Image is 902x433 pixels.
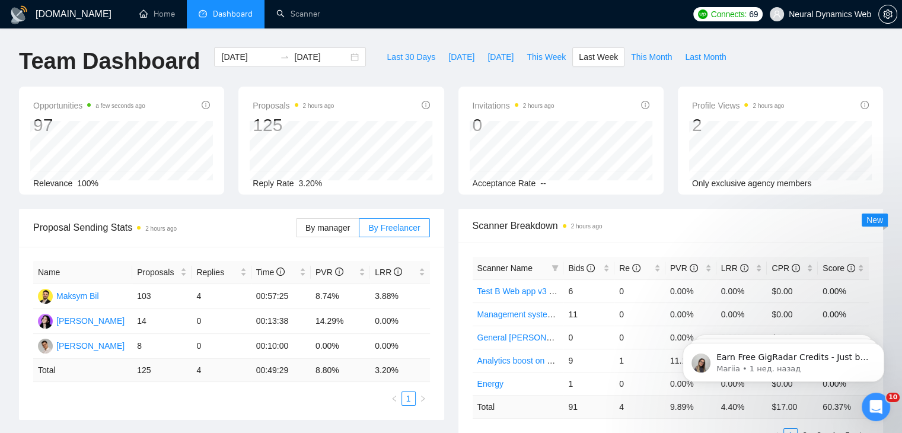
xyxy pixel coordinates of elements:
[772,263,799,273] span: CPR
[280,52,289,62] span: swap-right
[716,303,767,326] td: 0.00%
[251,359,311,382] td: 00:49:29
[56,339,125,352] div: [PERSON_NAME]
[670,263,698,273] span: PVR
[251,309,311,334] td: 00:13:38
[192,309,251,334] td: 0
[477,356,568,365] a: Analytics boost on 25.07
[587,264,595,272] span: info-circle
[9,5,28,24] img: logo
[473,395,564,418] td: Total
[311,334,370,359] td: 0.00%
[256,268,285,277] span: Time
[568,263,595,273] span: Bids
[563,372,614,395] td: 1
[253,179,294,188] span: Reply Rate
[685,50,726,63] span: Last Month
[387,391,401,406] button: left
[368,223,420,233] span: By Freelancer
[422,101,430,109] span: info-circle
[419,395,426,402] span: right
[563,395,614,418] td: 91
[767,395,818,418] td: $ 17.00
[481,47,520,66] button: [DATE]
[370,359,429,382] td: 3.20 %
[38,314,53,329] img: KK
[563,349,614,372] td: 9
[540,179,546,188] span: --
[792,264,800,272] span: info-circle
[251,284,311,309] td: 00:57:25
[132,284,192,309] td: 103
[387,391,401,406] li: Previous Page
[624,47,678,66] button: This Month
[221,50,275,63] input: Start date
[619,263,640,273] span: Re
[878,5,897,24] button: setting
[527,50,566,63] span: This Week
[473,218,869,233] span: Scanner Breakdown
[416,391,430,406] button: right
[563,303,614,326] td: 11
[448,50,474,63] span: [DATE]
[477,263,533,273] span: Scanner Name
[253,114,334,136] div: 125
[192,334,251,359] td: 0
[311,309,370,334] td: 14.29%
[487,50,514,63] span: [DATE]
[192,261,251,284] th: Replies
[678,47,732,66] button: Last Month
[866,215,883,225] span: New
[749,8,758,21] span: 69
[716,395,767,418] td: 4.40 %
[879,9,897,19] span: setting
[614,372,665,395] td: 0
[523,103,554,109] time: 2 hours ago
[38,339,53,354] img: MK
[818,303,869,326] td: 0.00%
[311,284,370,309] td: 8.74%
[477,379,503,389] a: Energy
[196,266,237,279] span: Replies
[132,334,192,359] td: 8
[280,52,289,62] span: to
[692,98,785,113] span: Profile Views
[818,395,869,418] td: 60.37 %
[19,47,200,75] h1: Team Dashboard
[370,334,429,359] td: 0.00%
[753,103,784,109] time: 2 hours ago
[473,98,554,113] span: Invitations
[38,340,125,350] a: MK[PERSON_NAME]
[563,326,614,349] td: 0
[579,50,618,63] span: Last Week
[145,225,177,232] time: 2 hours ago
[477,310,588,319] a: Management system v2.0. On
[33,220,296,235] span: Proposal Sending Stats
[571,223,603,230] time: 2 hours ago
[563,279,614,303] td: 6
[698,9,707,19] img: upwork-logo.png
[276,268,285,276] span: info-circle
[711,8,747,21] span: Connects:
[251,334,311,359] td: 00:10:00
[665,318,902,401] iframe: Intercom notifications сообщение
[394,268,402,276] span: info-circle
[692,179,812,188] span: Only exclusive agency members
[370,284,429,309] td: 3.88%
[641,101,649,109] span: info-circle
[77,179,98,188] span: 100%
[370,309,429,334] td: 0.00%
[473,114,554,136] div: 0
[721,263,748,273] span: LRR
[401,391,416,406] li: 1
[477,286,604,296] a: Test B Web app v3 01.08 boost on
[56,289,99,303] div: Maksym Bil
[303,103,334,109] time: 2 hours ago
[767,303,818,326] td: $0.00
[213,9,253,19] span: Dashboard
[614,349,665,372] td: 1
